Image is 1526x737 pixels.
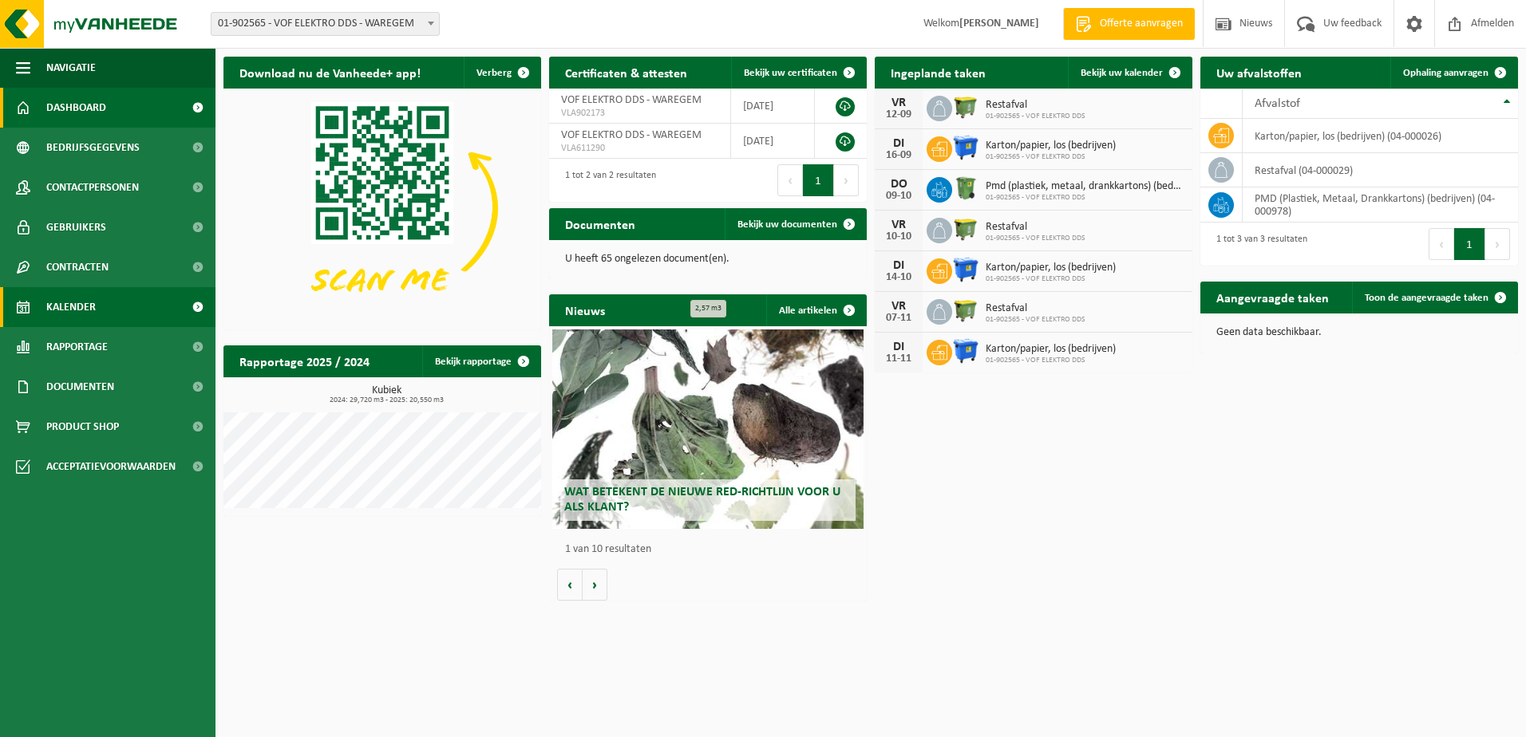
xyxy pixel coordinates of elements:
[959,18,1039,30] strong: [PERSON_NAME]
[883,353,915,365] div: 11-11
[549,57,703,88] h2: Certificaten & attesten
[952,297,979,324] img: WB-1100-HPE-GN-50
[986,140,1116,152] span: Karton/papier, los (bedrijven)
[725,208,865,240] a: Bekijk uw documenten
[986,221,1085,234] span: Restafval
[561,94,702,106] span: VOF ELEKTRO DDS - WAREGEM
[231,396,541,404] span: 2024: 29,720 m3 - 2025: 20,550 m3
[565,254,851,265] p: U heeft 65 ongelezen document(en).
[1365,293,1488,303] span: Toon de aangevraagde taken
[1454,228,1485,260] button: 1
[564,486,840,514] span: Wat betekent de nieuwe RED-richtlijn voor u als klant?
[1200,57,1318,88] h2: Uw afvalstoffen
[731,57,865,89] a: Bekijk uw certificaten
[731,89,816,124] td: [DATE]
[557,163,656,198] div: 1 tot 2 van 2 resultaten
[986,112,1085,121] span: 01-902565 - VOF ELEKTRO DDS
[986,274,1116,284] span: 01-902565 - VOF ELEKTRO DDS
[561,107,718,120] span: VLA902173
[986,180,1184,193] span: Pmd (plastiek, metaal, drankkartons) (bedrijven)
[223,345,385,376] h2: Rapportage 2025 / 2024
[46,48,96,88] span: Navigatie
[744,68,837,78] span: Bekijk uw certificaten
[883,231,915,242] div: 10-10
[883,313,915,324] div: 07-11
[883,341,915,353] div: DI
[422,345,540,377] a: Bekijk rapportage
[1429,228,1454,260] button: Previous
[986,99,1085,112] span: Restafval
[1243,153,1518,187] td: restafval (04-000029)
[223,57,437,88] h2: Download nu de Vanheede+ app!
[952,93,979,120] img: WB-1100-HPE-GN-50
[883,259,915,272] div: DI
[986,262,1116,274] span: Karton/papier, los (bedrijven)
[986,343,1116,356] span: Karton/papier, los (bedrijven)
[952,175,979,202] img: WB-0370-HPE-GN-50
[986,152,1116,162] span: 01-902565 - VOF ELEKTRO DDS
[549,294,621,325] h2: Nieuws
[1096,16,1187,32] span: Offerte aanvragen
[1068,57,1191,89] a: Bekijk uw kalender
[777,164,803,196] button: Previous
[952,337,979,365] img: WB-1100-HPE-BE-01
[46,447,176,487] span: Acceptatievoorwaarden
[1403,68,1488,78] span: Ophaling aanvragen
[1243,187,1518,223] td: PMD (Plastiek, Metaal, Drankkartons) (bedrijven) (04-000978)
[1081,68,1163,78] span: Bekijk uw kalender
[476,68,512,78] span: Verberg
[875,57,1002,88] h2: Ingeplande taken
[986,315,1085,325] span: 01-902565 - VOF ELEKTRO DDS
[1390,57,1516,89] a: Ophaling aanvragen
[1485,228,1510,260] button: Next
[731,124,816,159] td: [DATE]
[952,134,979,161] img: WB-1100-HPE-BE-01
[46,167,139,207] span: Contactpersonen
[1063,8,1195,40] a: Offerte aanvragen
[561,129,702,141] span: VOF ELEKTRO DDS - WAREGEM
[883,178,915,191] div: DO
[211,12,440,36] span: 01-902565 - VOF ELEKTRO DDS - WAREGEM
[46,407,119,447] span: Product Shop
[46,88,106,128] span: Dashboard
[883,109,915,120] div: 12-09
[883,191,915,202] div: 09-10
[737,219,837,230] span: Bekijk uw documenten
[46,247,109,287] span: Contracten
[883,150,915,161] div: 16-09
[803,164,834,196] button: 1
[46,128,140,167] span: Bedrijfsgegevens
[46,327,108,367] span: Rapportage
[549,208,651,239] h2: Documenten
[952,256,979,283] img: WB-1100-HPE-BE-01
[583,569,607,601] button: Volgende
[986,356,1116,365] span: 01-902565 - VOF ELEKTRO DDS
[883,272,915,283] div: 14-10
[766,294,865,326] a: Alle artikelen
[952,215,979,242] img: WB-1100-HPE-GN-50
[1255,97,1300,110] span: Afvalstof
[46,367,114,407] span: Documenten
[834,164,859,196] button: Next
[557,569,583,601] button: Vorige
[986,234,1085,243] span: 01-902565 - VOF ELEKTRO DDS
[883,300,915,313] div: VR
[1243,119,1518,153] td: karton/papier, los (bedrijven) (04-000026)
[883,137,915,150] div: DI
[1352,282,1516,313] a: Toon de aangevraagde taken
[464,57,540,89] button: Verberg
[883,97,915,109] div: VR
[46,207,106,247] span: Gebruikers
[986,302,1085,315] span: Restafval
[565,544,859,555] p: 1 van 10 resultaten
[231,385,541,404] h3: Kubiek
[212,13,439,35] span: 01-902565 - VOF ELEKTRO DDS - WAREGEM
[1208,227,1307,262] div: 1 tot 3 van 3 resultaten
[552,329,864,529] a: Wat betekent de nieuwe RED-richtlijn voor u als klant?
[1200,282,1345,313] h2: Aangevraagde taken
[223,89,541,327] img: Download de VHEPlus App
[46,287,96,327] span: Kalender
[561,142,718,155] span: VLA611290
[883,219,915,231] div: VR
[986,193,1184,203] span: 01-902565 - VOF ELEKTRO DDS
